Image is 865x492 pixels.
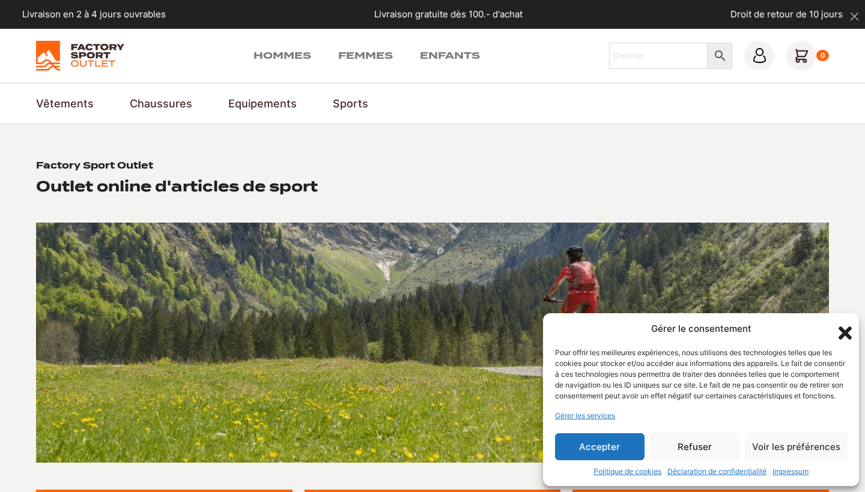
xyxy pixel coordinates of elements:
[772,466,809,477] a: Impressum
[844,6,865,27] button: dismiss
[816,50,829,62] div: 0
[593,466,661,477] a: Politique de cookies
[745,433,847,460] button: Voir les préférences
[36,160,153,172] h1: Factory Sport Outlet
[338,49,393,63] a: Femmes
[333,95,368,112] a: Sports
[228,95,297,112] a: Equipements
[253,49,311,63] a: Hommes
[651,322,751,336] div: Gérer le consentement
[835,323,847,335] div: Fermer la boîte de dialogue
[36,95,94,112] a: Vêtements
[374,8,523,22] p: Livraison gratuite dès 100.- d'achat
[667,466,766,477] a: Déclaration de confidentialité
[22,8,166,22] p: Livraison en 2 à 4 jours ouvrables
[555,410,615,421] a: Gérer les services
[130,95,192,112] a: Chaussures
[36,41,124,71] img: Factory Sport Outlet
[609,43,708,69] input: Chercher
[555,433,645,460] button: Accepter
[36,177,318,196] h2: Outlet online d'articles de sport
[420,49,480,63] a: Enfants
[651,433,740,460] button: Refuser
[730,8,843,22] p: Droit de retour de 10 jours
[555,347,846,401] div: Pour offrir les meilleures expériences, nous utilisons des technologies telles que les cookies po...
